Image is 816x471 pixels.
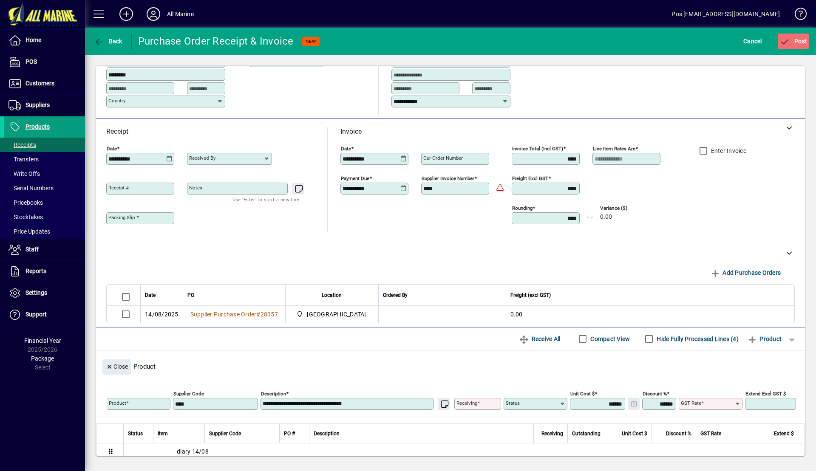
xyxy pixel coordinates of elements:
a: Transfers [4,152,85,166]
span: Date [145,290,156,300]
a: Knowledge Base [788,2,805,29]
app-page-header-button: Close [100,363,133,370]
mat-label: Date [107,146,117,152]
div: Date [145,290,178,300]
label: Compact View [589,335,630,343]
div: PO [187,290,281,300]
mat-label: Receipt # [108,185,129,191]
label: Hide Fully Processed Lines (4) [655,335,739,343]
span: Reports [25,268,46,274]
app-page-header-button: Back [85,34,132,49]
a: Supplier Purchase Order#28357 [187,310,281,319]
button: Add Purchase Orders [707,265,784,280]
div: Ordered By [383,290,501,300]
span: Description [314,429,340,438]
span: Price Updates [8,228,50,235]
a: Price Updates [4,224,85,239]
span: Location [322,290,342,300]
a: POS [4,51,85,73]
span: Ordered By [383,290,408,300]
div: diary 14/08 [124,447,805,456]
mat-label: Supplier Code [173,391,204,397]
span: ost [780,38,807,45]
span: Receive All [519,332,560,346]
a: Staff [4,239,85,260]
button: Cancel [741,34,764,49]
span: Support [25,311,47,318]
mat-label: Product [109,400,126,406]
mat-label: Notes [189,185,202,191]
a: Settings [4,282,85,304]
span: Suppliers [25,102,50,108]
label: Enter Invoice [709,147,746,155]
span: Receipts [8,141,36,148]
button: Add [113,6,140,22]
span: Outstanding [572,429,601,438]
span: Extend $ [774,429,794,438]
mat-label: Status [506,400,520,406]
a: Stocktakes [4,210,85,224]
span: Products [25,123,50,130]
span: Unit Cost $ [622,429,647,438]
div: Purchase Order Receipt & Invoice [138,34,294,48]
a: Support [4,304,85,325]
span: Status [128,429,143,438]
mat-label: Unit Cost $ [570,391,595,397]
mat-label: GST rate [681,400,701,406]
span: Cancel [743,34,762,48]
mat-label: Supplier invoice number [422,175,474,181]
a: Home [4,30,85,51]
mat-label: Date [341,146,351,152]
a: Customers [4,73,85,94]
mat-label: Received by [189,155,215,161]
mat-label: Packing Slip # [108,214,139,220]
span: Customers [25,80,54,87]
mat-label: Extend excl GST $ [745,391,786,397]
mat-label: Payment due [341,175,369,181]
span: Supplier Code [209,429,241,438]
a: Write Offs [4,166,85,181]
div: Product [96,351,805,377]
mat-label: Rounding [512,205,533,211]
a: Receipts [4,138,85,152]
span: PO # [284,429,295,438]
span: 28357 [261,311,278,318]
button: Receive All [516,331,564,347]
div: All Marine [167,7,194,21]
span: Receiving [541,429,563,438]
span: Staff [25,246,39,253]
span: Item [158,429,168,438]
span: Pricebooks [8,199,43,206]
mat-hint: Use 'Enter' to start a new line [232,195,299,204]
mat-label: Line item rates are [593,146,635,152]
mat-label: Invoice Total (incl GST) [512,146,563,152]
span: POS [25,58,37,65]
span: [GEOGRAPHIC_DATA] [307,310,366,319]
span: Freight (excl GST) [510,290,551,300]
div: Pos [EMAIL_ADDRESS][DOMAIN_NAME] [671,7,780,21]
span: Add Purchase Orders [710,266,781,279]
span: Stocktakes [8,214,43,220]
a: Pricebooks [4,195,85,210]
span: Back [94,38,122,45]
span: 0.00 [600,214,612,220]
mat-label: Description [261,391,286,397]
span: GST Rate [700,429,721,438]
span: NEW [306,39,316,44]
a: Reports [4,261,85,282]
span: Home [25,37,41,43]
button: Post [778,34,810,49]
span: Serial Numbers [8,185,54,192]
span: Supplier Purchase Order [190,311,257,318]
button: Profile [140,6,167,22]
a: Suppliers [4,95,85,116]
span: Settings [25,289,47,296]
span: Variance ($) [600,206,651,211]
span: Write Offs [8,170,40,177]
span: P [794,38,798,45]
button: Close [102,359,131,375]
div: Freight (excl GST) [510,290,784,300]
span: Close [106,360,128,374]
mat-label: Receiving [456,400,477,406]
mat-label: Our order number [423,155,463,161]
